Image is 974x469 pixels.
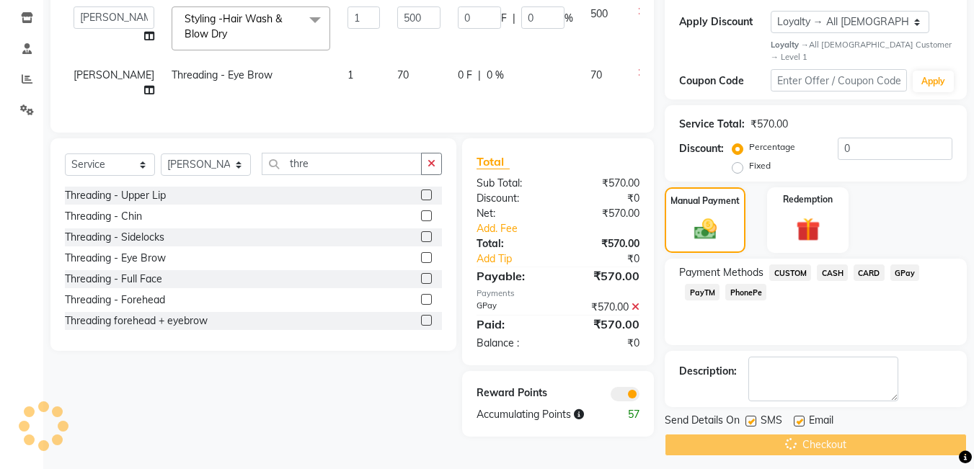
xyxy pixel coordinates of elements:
span: Threading - Eye Brow [172,68,273,81]
span: PhonePe [725,284,766,300]
div: ₹570.00 [558,267,650,285]
span: Total [477,154,510,169]
div: Discount: [679,141,724,156]
div: Threading - Chin [65,209,142,224]
div: ₹0 [574,251,651,267]
div: ₹0 [558,336,650,351]
div: Threading - Forehead [65,292,165,308]
div: ₹570.00 [558,236,650,251]
span: 70 [590,68,602,81]
div: Threading forehead + eyebrow [65,313,208,329]
div: All [DEMOGRAPHIC_DATA] Customer → Level 1 [771,39,952,63]
div: Apply Discount [679,14,770,30]
div: Paid: [466,316,558,333]
span: CASH [817,264,848,281]
div: ₹0 [558,191,650,206]
span: SMS [761,413,782,431]
img: _gift.svg [789,215,828,244]
span: Styling -Hair Wash & Blow Dry [185,12,282,40]
div: Threading - Upper Lip [65,188,166,203]
div: Sub Total: [466,176,558,191]
span: GPay [890,264,920,281]
label: Percentage [749,140,795,153]
img: _cash.svg [687,216,724,242]
div: Threading - Full Face [65,272,162,287]
span: PayTM [685,284,720,300]
div: ₹570.00 [558,316,650,333]
strong: Loyalty → [771,40,809,50]
label: Redemption [783,193,833,206]
button: Apply [913,71,954,92]
div: GPay [466,300,558,315]
div: Payments [477,287,639,300]
div: Net: [466,206,558,221]
div: Discount: [466,191,558,206]
span: F [501,11,507,26]
span: 0 % [487,68,504,83]
span: % [565,11,573,26]
span: 0 F [458,68,472,83]
a: Add Tip [466,251,573,267]
span: Email [809,413,833,431]
span: Send Details On [665,413,740,431]
span: 1 [347,68,353,81]
div: Service Total: [679,117,745,132]
div: Reward Points [466,385,558,401]
div: Threading - Sidelocks [65,230,164,245]
div: ₹570.00 [751,117,788,132]
div: Description: [679,364,737,379]
input: Enter Offer / Coupon Code [771,69,907,91]
div: Balance : [466,336,558,351]
div: Coupon Code [679,73,770,89]
div: Payable: [466,267,558,285]
span: 500 [590,7,608,20]
div: Accumulating Points [466,407,604,422]
span: CARD [854,264,885,281]
span: CUSTOM [769,264,811,281]
a: Add. Fee [466,221,650,236]
label: Manual Payment [670,195,740,207]
div: ₹570.00 [558,206,650,221]
div: ₹570.00 [558,300,650,315]
div: ₹570.00 [558,176,650,191]
a: x [227,27,234,40]
div: Total: [466,236,558,251]
span: | [513,11,515,26]
span: [PERSON_NAME] [74,68,154,81]
span: Payment Methods [679,265,763,280]
div: Threading - Eye Brow [65,251,166,266]
span: 70 [397,68,409,81]
label: Fixed [749,159,771,172]
span: | [478,68,481,83]
div: 57 [604,407,650,422]
input: Search or Scan [262,153,422,175]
